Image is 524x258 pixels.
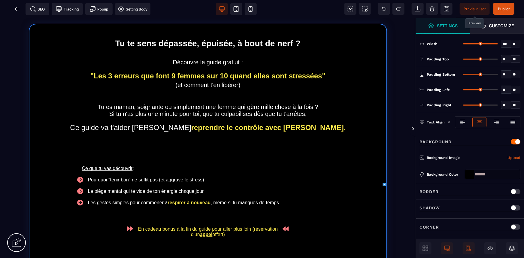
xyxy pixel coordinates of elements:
span: Preview [460,3,490,15]
span: Padding Bottom [427,72,455,77]
img: loading [447,121,450,124]
span: Padding Left [427,87,450,92]
span: Open Blocks [420,242,432,254]
div: Pourquoi "tenir bon" ne suffit pas (et aggrave le stress) [85,159,342,165]
div: : [44,115,372,121]
b: Tu te sens dépassée, épuisée, à bout de nerf ? [115,21,301,30]
span: Settings [416,18,470,34]
strong: Customize [489,23,514,28]
div: Le piège mental qui te vide de ton énergie chaque jour [85,171,342,176]
p: Text Align [420,119,444,125]
u: Ce que tu vas découvrir [82,148,133,153]
span: Hide/Show Block [484,242,496,254]
text: En cadeau bonus à la fin du guide pour aller plus loin (réservation d'un offert) [133,201,283,221]
span: Mobile Only [463,242,475,254]
span: Setting Body [118,6,147,12]
u: Ce que tu vas découvrir [44,115,95,120]
text: Découvre le guide gratuit : [44,41,372,52]
span: Publier [498,7,510,11]
span: (et comment t'en libérer) [175,64,240,70]
span: Open Style Manager [470,18,524,34]
span: Padding Top [427,57,449,62]
p: Background Image [420,155,460,161]
span: Tracking [56,6,79,12]
text: "Les 3 erreurs que font 9 femmes sur 10 quand elles sont stressées" [44,52,372,64]
p: Corner [420,223,439,231]
div: Les gestes simples pour commener à , même si tu manques de temps [85,182,342,187]
strong: Settings [437,23,458,28]
span: Padding Right [427,103,451,108]
span: Screenshot [359,3,371,15]
b: reprendre le contrôle avec [PERSON_NAME]. [191,105,346,114]
p: Border [420,188,439,195]
span: SEO [30,6,45,12]
p: Shadow [420,204,440,211]
div: Background Color [427,171,462,178]
span: Popup [90,6,108,12]
span: View components [344,3,356,15]
span: Width [427,41,437,46]
div: : [79,148,342,153]
span: Open Layers [506,242,518,254]
b: respirer à nouveau [168,182,211,187]
span: Desktop Only [441,242,453,254]
a: Upload [507,154,520,161]
text: Ce guide va t'aider [PERSON_NAME] [44,104,372,115]
text: Tu es maman, soignante ou simplement une femme qui gère mille chose à la fois ? Si tu n'as plus u... [44,86,372,104]
u: appel [200,214,213,219]
span: Previsualiser [464,7,486,11]
p: Background [420,138,452,145]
